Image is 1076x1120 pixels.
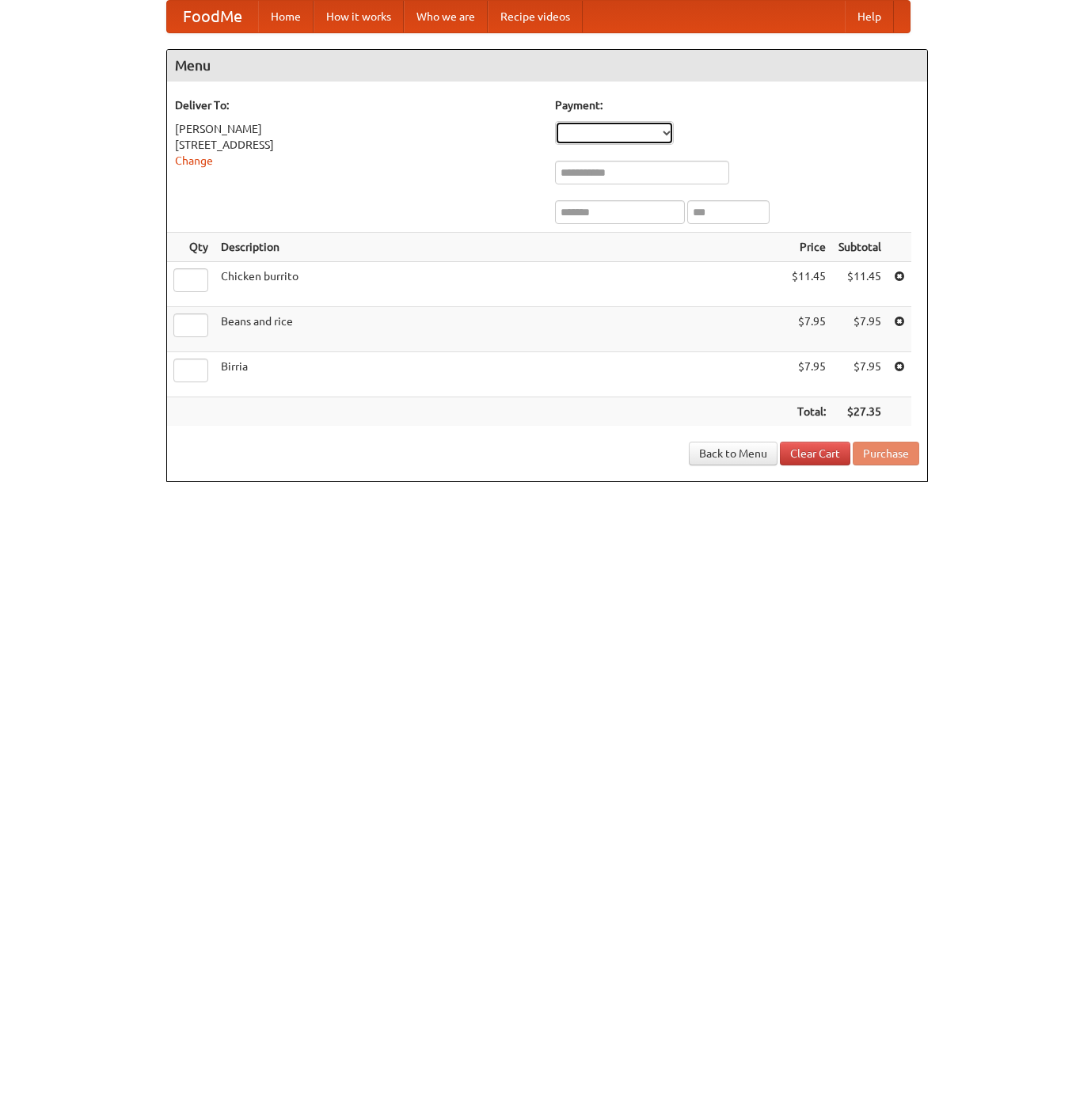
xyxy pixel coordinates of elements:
div: [PERSON_NAME] [175,121,539,137]
button: Purchase [853,442,919,465]
td: Beans and rice [215,307,785,352]
a: Home [258,1,314,32]
h5: Deliver To: [175,97,539,113]
td: $7.95 [785,352,832,397]
th: Qty [167,233,215,262]
th: Total: [785,397,832,427]
a: Change [175,154,213,167]
th: Subtotal [832,233,888,262]
a: Help [845,1,894,32]
td: Chicken burrito [215,262,785,307]
td: $7.95 [832,307,888,352]
h4: Menu [167,50,927,82]
h5: Payment: [555,97,919,113]
a: Recipe videos [488,1,583,32]
div: [STREET_ADDRESS] [175,137,539,153]
td: $11.45 [832,262,888,307]
td: Birria [215,352,785,397]
th: $27.35 [832,397,888,427]
a: Back to Menu [689,442,778,465]
td: $11.45 [785,262,832,307]
a: FoodMe [167,1,258,32]
th: Description [215,233,785,262]
a: Clear Cart [780,442,850,465]
td: $7.95 [785,307,832,352]
th: Price [785,233,832,262]
td: $7.95 [832,352,888,397]
a: How it works [314,1,404,32]
a: Who we are [404,1,488,32]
